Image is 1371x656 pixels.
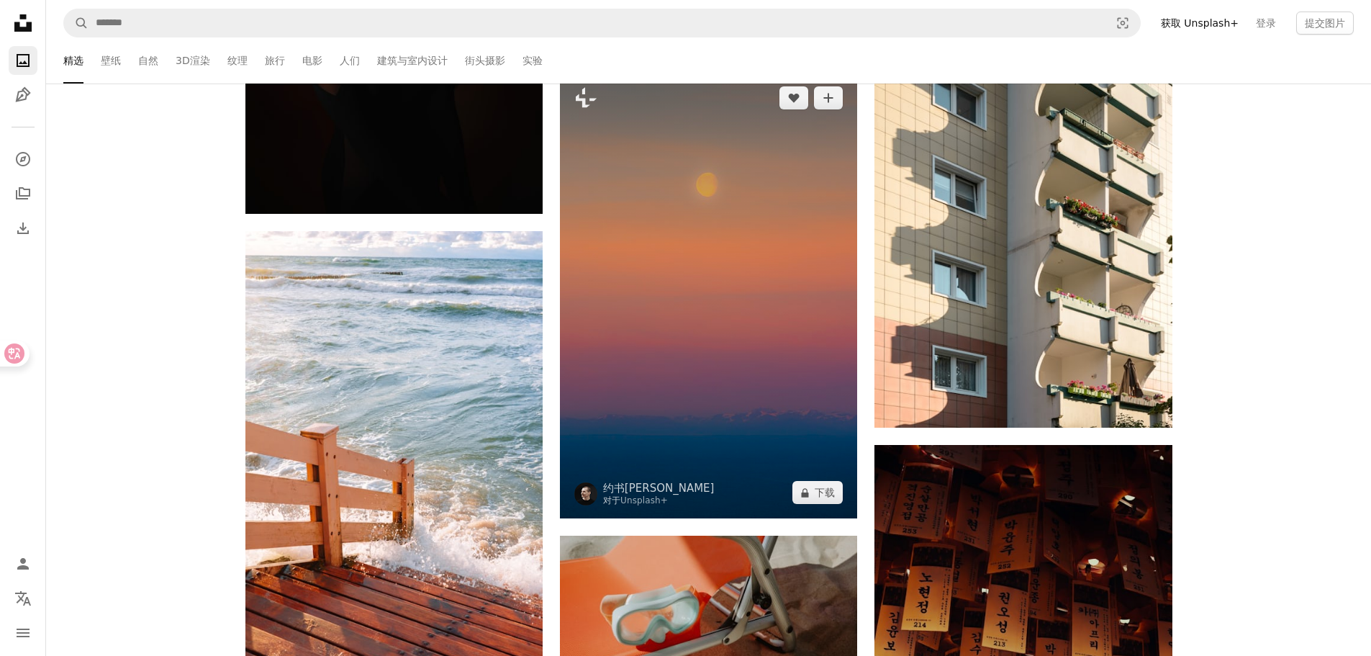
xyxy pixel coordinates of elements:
font: 街头摄影 [465,55,505,66]
a: Unsplash+ [620,495,668,506]
a: 实验 [522,37,543,84]
button: 语言 [9,584,37,613]
img: 带阳台和窗户的现代公寓楼 [874,55,1172,428]
a: 旅行 [265,37,285,84]
a: 人们 [340,37,360,84]
font: 建筑与室内设计 [377,55,448,66]
a: 日落时分海面上的满月 [560,289,857,302]
button: 添加到收藏夹 [814,86,843,109]
font: 约书[PERSON_NAME] [603,482,715,495]
img: 日落时分海面上的满月 [560,72,857,518]
a: 木制楼梯通向大海，海浪拍打着大海。 [245,448,543,461]
button: 搜索 Unsplash [64,9,89,37]
button: 下载 [792,481,843,504]
a: 约书[PERSON_NAME] [603,481,715,495]
button: 喜欢 [779,86,808,109]
a: 首页 — Unsplash [9,9,37,40]
font: 3D渲染 [176,55,210,66]
a: 照片 [9,46,37,75]
a: 3D渲染 [176,37,210,84]
a: 壁纸 [101,37,121,84]
font: 提交图片 [1305,17,1345,29]
font: 人们 [340,55,360,66]
img: 前往 Joshua Earle 的个人资料 [574,482,597,506]
button: 菜单 [9,619,37,647]
font: 对于 [603,495,620,506]
a: 街头摄影 [465,37,505,84]
font: 纹理 [227,55,248,66]
a: 下载历史记录 [9,214,37,243]
font: 获取 Unsplash+ [1161,17,1239,29]
font: 电影 [302,55,322,66]
form: 在全站范围内查找视觉效果 [63,9,1141,37]
a: 登录 [1247,12,1285,35]
a: 纹理 [227,37,248,84]
a: 带阳台和窗户的现代公寓楼 [874,235,1172,248]
a: 收藏 [9,179,37,208]
button: Visual search [1105,9,1140,37]
a: 探索 [9,145,37,174]
a: 自然 [138,37,158,84]
a: 电影 [302,37,322,84]
font: 旅行 [265,55,285,66]
a: 获取 Unsplash+ [1152,12,1247,35]
a: 建筑与室内设计 [377,37,448,84]
font: 壁纸 [101,55,121,66]
font: 自然 [138,55,158,66]
button: 提交图片 [1296,12,1354,35]
a: 插图 [9,81,37,109]
a: 潜水面罩放在橙色的沙滩椅上。 [560,628,857,641]
font: 实验 [522,55,543,66]
font: 下载 [815,487,835,498]
font: 登录 [1256,17,1276,29]
a: 登录 / 注册 [9,549,37,578]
